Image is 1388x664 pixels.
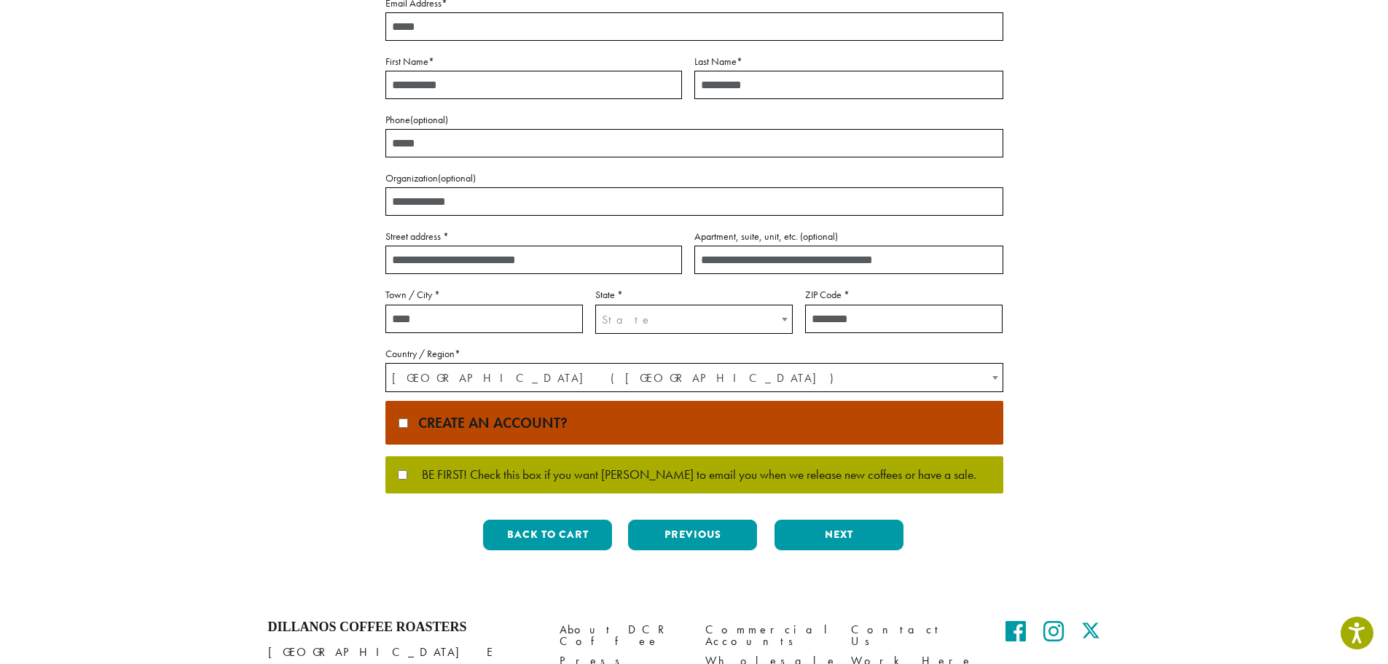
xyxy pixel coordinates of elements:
span: United States (US) [386,364,1003,392]
button: Next [775,520,903,550]
span: BE FIRST! Check this box if you want [PERSON_NAME] to email you when we release new coffees or ha... [407,469,976,482]
span: (optional) [438,171,476,184]
a: Commercial Accounts [705,620,829,651]
a: Contact Us [851,620,975,651]
label: Town / City [385,286,583,304]
span: Create an account? [411,413,568,432]
span: State [595,305,793,334]
label: First Name [385,52,682,71]
label: State [595,286,793,304]
label: Last Name [694,52,1003,71]
label: Organization [385,169,1003,187]
span: (optional) [800,230,838,243]
button: Previous [628,520,757,550]
label: Street address [385,227,682,246]
span: State [602,312,653,327]
span: (optional) [410,113,448,126]
label: Apartment, suite, unit, etc. [694,227,1003,246]
input: Create an account? [399,418,408,428]
span: Country / Region [385,363,1003,392]
h4: Dillanos Coffee Roasters [268,620,538,636]
label: ZIP Code [805,286,1003,304]
input: BE FIRST! Check this box if you want [PERSON_NAME] to email you when we release new coffees or ha... [398,470,407,480]
button: Back to cart [483,520,612,550]
a: About DCR Coffee [560,620,683,651]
